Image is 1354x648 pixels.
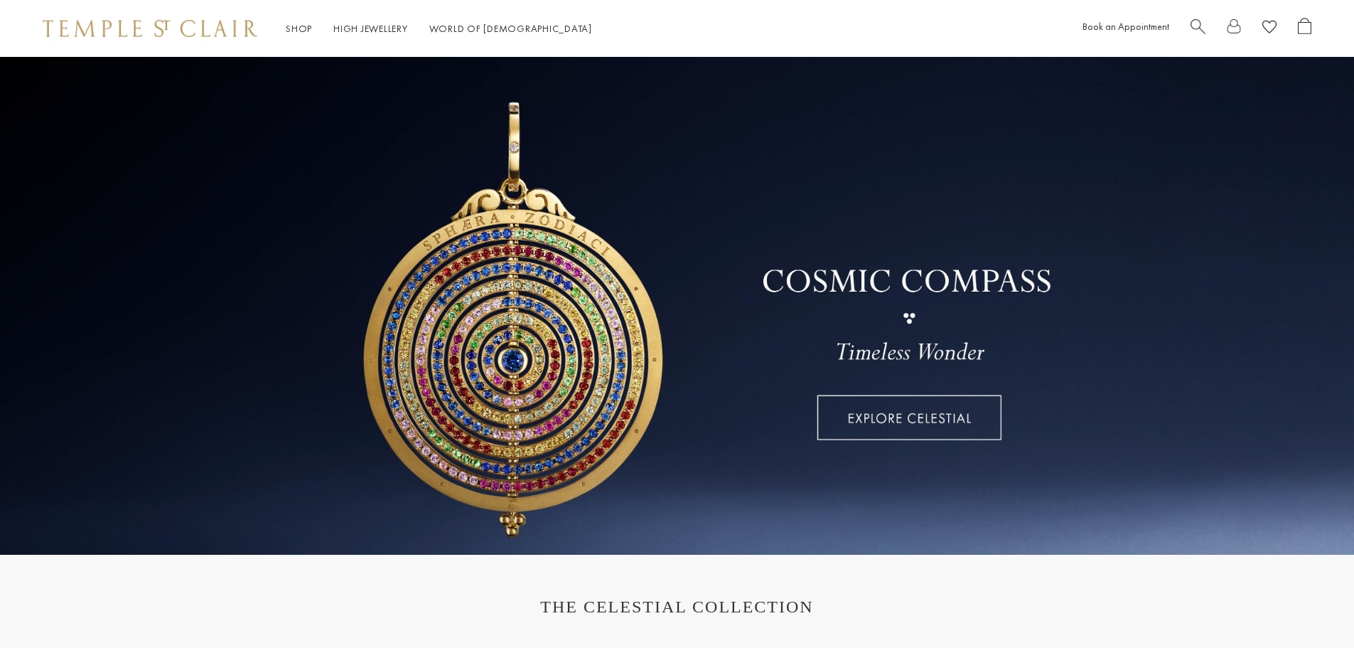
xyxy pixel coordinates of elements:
[286,22,312,35] a: ShopShop
[43,20,257,37] img: Temple St. Clair
[1191,18,1205,40] a: Search
[57,597,1297,617] h1: THE CELESTIAL COLLECTION
[1082,20,1169,33] a: Book an Appointment
[429,22,592,35] a: World of [DEMOGRAPHIC_DATA]World of [DEMOGRAPHIC_DATA]
[286,20,592,38] nav: Main navigation
[1262,18,1277,40] a: View Wishlist
[1298,18,1311,40] a: Open Shopping Bag
[333,22,408,35] a: High JewelleryHigh Jewellery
